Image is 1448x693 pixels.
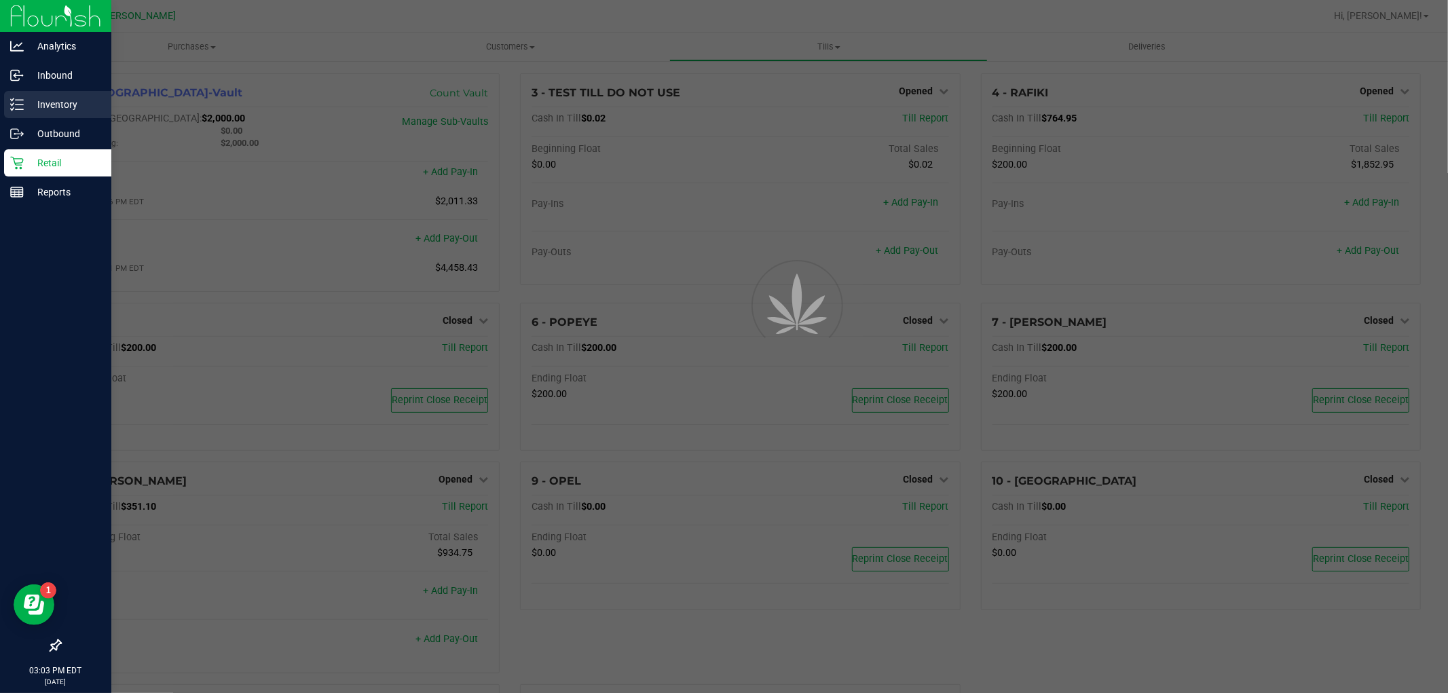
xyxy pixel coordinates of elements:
p: 03:03 PM EDT [6,664,105,677]
inline-svg: Analytics [10,39,24,53]
inline-svg: Retail [10,156,24,170]
inline-svg: Inbound [10,69,24,82]
p: Inbound [24,67,105,83]
iframe: Resource center [14,584,54,625]
p: Inventory [24,96,105,113]
p: Analytics [24,38,105,54]
p: Outbound [24,126,105,142]
iframe: Resource center unread badge [40,582,56,599]
inline-svg: Outbound [10,127,24,141]
p: [DATE] [6,677,105,687]
inline-svg: Inventory [10,98,24,111]
p: Retail [24,155,105,171]
inline-svg: Reports [10,185,24,199]
p: Reports [24,184,105,200]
